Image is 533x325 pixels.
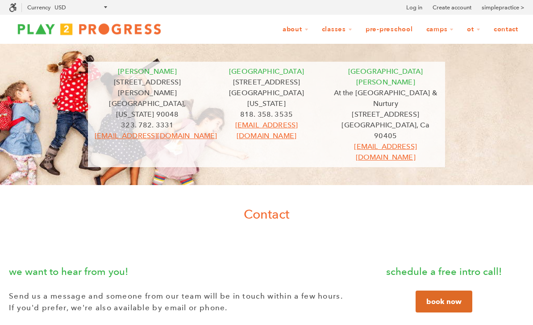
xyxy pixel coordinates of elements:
[433,3,471,12] a: Create account
[9,20,170,38] img: Play2Progress logo
[9,264,346,279] p: we want to hear from you!
[333,88,438,109] p: At the [GEOGRAPHIC_DATA] & Nurtury
[95,98,200,120] p: [GEOGRAPHIC_DATA], [US_STATE] 90048
[214,88,320,109] p: [GEOGRAPHIC_DATA][US_STATE]
[461,21,486,38] a: OT
[95,131,217,140] a: [EMAIL_ADDRESS][DOMAIN_NAME]
[27,4,50,11] label: Currency
[316,21,358,38] a: Classes
[360,21,419,38] a: Pre-Preschool
[214,77,320,88] p: [STREET_ADDRESS]
[333,120,438,141] p: [GEOGRAPHIC_DATA], Ca 90405
[118,67,177,76] font: [PERSON_NAME]
[348,67,423,86] font: [GEOGRAPHIC_DATA][PERSON_NAME]
[214,109,320,120] p: 818. 358. 3535
[364,264,524,279] p: schedule a free intro call!
[9,291,346,313] p: Send us a message and someone from our team will be in touch within a few hours. If you'd prefer,...
[95,120,200,131] p: 323. 782. 3331
[488,21,524,38] a: Contact
[95,77,200,98] p: [STREET_ADDRESS][PERSON_NAME]
[354,142,416,161] a: [EMAIL_ADDRESS][DOMAIN_NAME]
[277,21,314,38] a: About
[333,109,438,120] p: [STREET_ADDRESS]
[235,121,298,140] a: [EMAIL_ADDRESS][DOMAIN_NAME]
[229,67,304,76] span: [GEOGRAPHIC_DATA]
[416,291,472,313] a: book now
[421,21,460,38] a: Camps
[406,3,422,12] a: Log in
[482,3,524,12] a: simplepractice >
